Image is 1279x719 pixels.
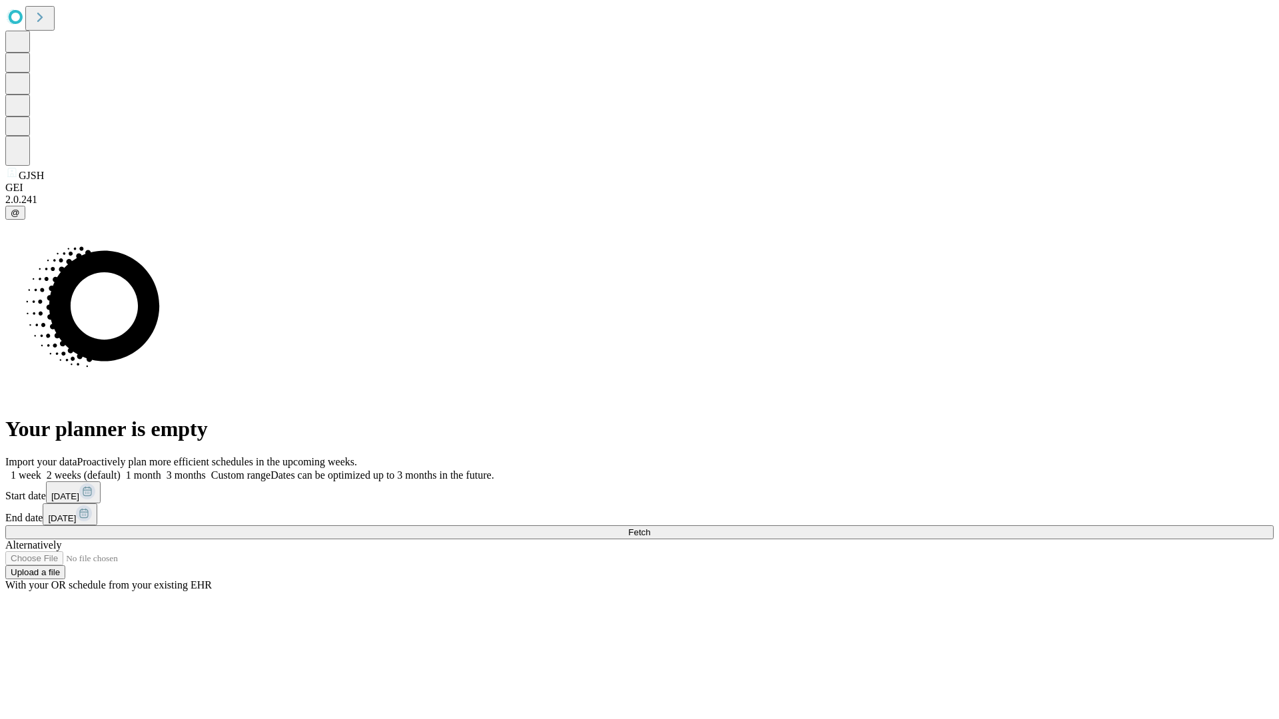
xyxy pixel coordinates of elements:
div: 2.0.241 [5,194,1274,206]
button: [DATE] [46,481,101,503]
span: Alternatively [5,539,61,551]
span: [DATE] [48,513,76,523]
span: GJSH [19,170,44,181]
button: [DATE] [43,503,97,525]
span: 2 weeks (default) [47,469,121,481]
div: GEI [5,182,1274,194]
h1: Your planner is empty [5,417,1274,441]
div: End date [5,503,1274,525]
button: @ [5,206,25,220]
span: [DATE] [51,491,79,501]
span: 1 month [126,469,161,481]
span: Custom range [211,469,270,481]
span: 3 months [167,469,206,481]
div: Start date [5,481,1274,503]
span: Proactively plan more efficient schedules in the upcoming weeks. [77,456,357,467]
span: With your OR schedule from your existing EHR [5,579,212,591]
span: 1 week [11,469,41,481]
button: Upload a file [5,565,65,579]
span: Dates can be optimized up to 3 months in the future. [270,469,494,481]
span: Import your data [5,456,77,467]
span: Fetch [628,527,650,537]
span: @ [11,208,20,218]
button: Fetch [5,525,1274,539]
